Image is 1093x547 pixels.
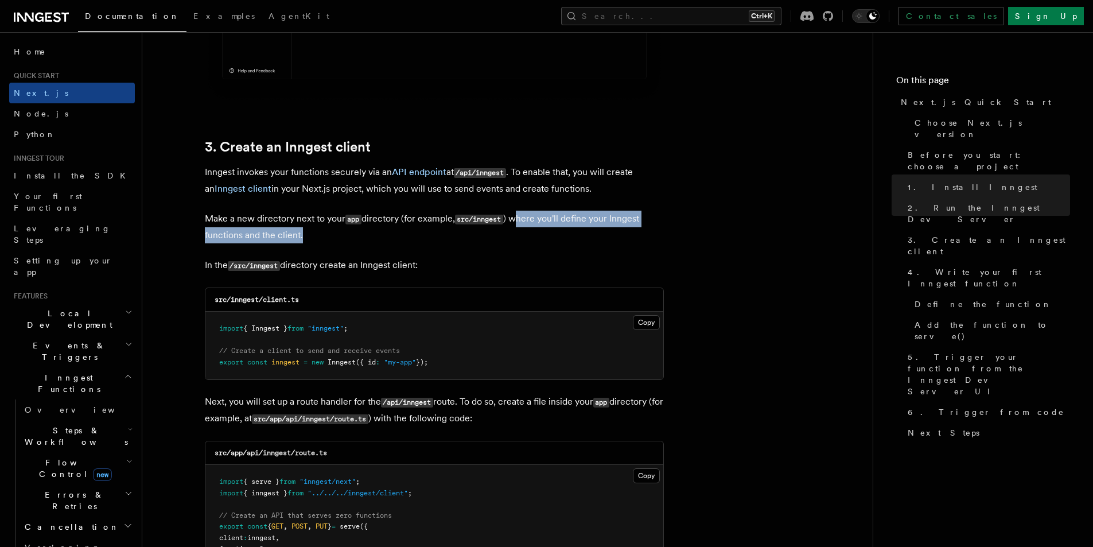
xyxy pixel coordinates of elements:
span: Events & Triggers [9,340,125,363]
code: /api/inngest [454,168,506,178]
span: ; [408,489,412,497]
span: 6. Trigger from code [908,406,1064,418]
span: Next.js Quick Start [901,96,1051,108]
a: Setting up your app [9,250,135,282]
button: Toggle dark mode [852,9,880,23]
span: : [243,534,247,542]
span: Documentation [85,11,180,21]
span: 3. Create an Inngest client [908,234,1070,257]
code: src/app/api/inngest/route.ts [215,449,327,457]
button: Local Development [9,303,135,335]
span: Install the SDK [14,171,133,180]
button: Search...Ctrl+K [561,7,781,25]
span: Your first Functions [14,192,82,212]
span: 5. Trigger your function from the Inngest Dev Server UI [908,351,1070,397]
a: Leveraging Steps [9,218,135,250]
span: new [312,358,324,366]
span: Inngest Functions [9,372,124,395]
span: inngest [271,358,299,366]
span: const [247,358,267,366]
a: Install the SDK [9,165,135,186]
span: Cancellation [20,521,119,533]
a: 3. Create an Inngest client [903,230,1070,262]
span: Python [14,130,56,139]
span: // Create an API that serves zero functions [219,511,392,519]
a: Define the function [910,294,1070,315]
a: Inngest client [215,183,271,194]
a: Your first Functions [9,186,135,218]
span: ; [344,324,348,332]
span: { [267,522,271,530]
a: Next.js [9,83,135,103]
code: app [345,215,361,224]
a: AgentKit [262,3,336,31]
a: API endpoint [392,166,446,177]
span: Define the function [915,298,1052,310]
code: src/app/api/inngest/route.ts [252,414,368,424]
span: , [283,522,287,530]
p: In the directory create an Inngest client: [205,257,664,274]
a: Python [9,124,135,145]
span: GET [271,522,283,530]
span: 4. Write your first Inngest function [908,266,1070,289]
span: Errors & Retries [20,489,125,512]
span: Inngest tour [9,154,64,163]
a: Node.js [9,103,135,124]
span: { Inngest } [243,324,287,332]
p: Inngest invokes your functions securely via an at . To enable that, you will create an in your Ne... [205,164,664,197]
span: Before you start: choose a project [908,149,1070,172]
button: Steps & Workflows [20,420,135,452]
span: "inngest/next" [299,478,356,486]
span: client [219,534,243,542]
span: { inngest } [243,489,287,497]
span: const [247,522,267,530]
span: "my-app" [384,358,416,366]
span: 1. Install Inngest [908,181,1037,193]
p: Next, you will set up a route handler for the route. To do so, create a file inside your director... [205,394,664,427]
span: Home [14,46,46,57]
button: Events & Triggers [9,335,135,367]
span: import [219,478,243,486]
a: 5. Trigger your function from the Inngest Dev Server UI [903,347,1070,402]
span: import [219,324,243,332]
span: } [328,522,332,530]
span: "inngest" [308,324,344,332]
a: Before you start: choose a project [903,145,1070,177]
span: { serve } [243,478,279,486]
span: = [332,522,336,530]
a: Examples [186,3,262,31]
a: Next Steps [903,422,1070,443]
button: Copy [633,468,660,483]
h4: On this page [896,73,1070,92]
code: src/inngest/client.ts [215,296,299,304]
a: 3. Create an Inngest client [205,139,371,155]
button: Flow Controlnew [20,452,135,484]
a: 4. Write your first Inngest function [903,262,1070,294]
code: /api/inngest [381,398,433,408]
span: ; [356,478,360,486]
span: new [93,468,112,481]
span: : [376,358,380,366]
span: ({ id [356,358,376,366]
code: src/inngest [455,215,503,224]
span: from [287,489,304,497]
span: Examples [193,11,255,21]
button: Cancellation [20,517,135,537]
span: // Create a client to send and receive events [219,347,400,355]
a: Overview [20,399,135,420]
span: Choose Next.js version [915,117,1070,140]
span: , [275,534,279,542]
span: }); [416,358,428,366]
span: from [287,324,304,332]
span: POST [291,522,308,530]
code: app [593,398,609,408]
a: Add the function to serve() [910,315,1070,347]
span: 2. Run the Inngest Dev Server [908,202,1070,225]
span: Setting up your app [14,256,112,277]
span: Node.js [14,109,68,118]
span: Flow Control [20,457,126,480]
kbd: Ctrl+K [749,10,775,22]
span: Next.js [14,88,68,98]
span: Inngest [328,358,356,366]
span: Quick start [9,71,59,80]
